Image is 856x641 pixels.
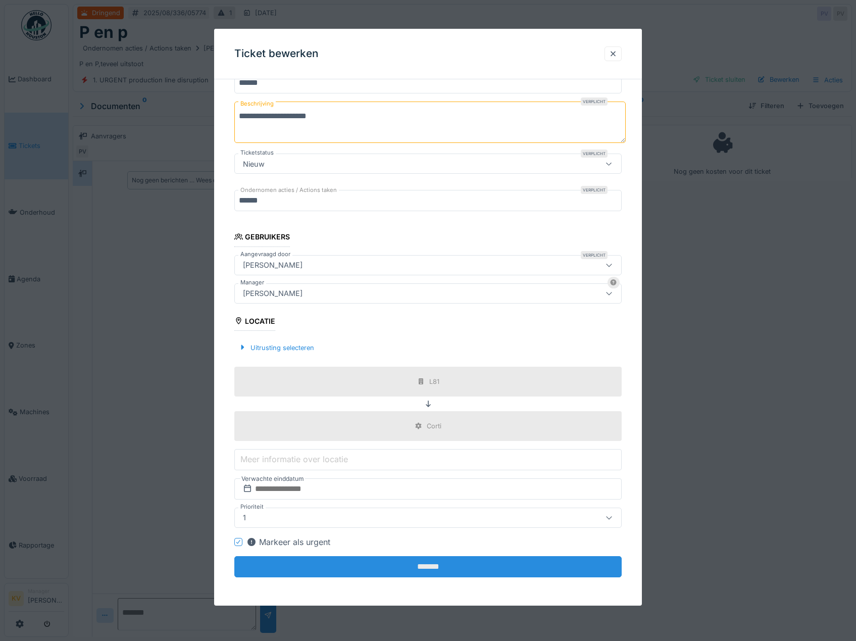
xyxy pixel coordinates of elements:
div: Locatie [234,314,276,331]
div: Corti [427,421,441,431]
div: 1 [239,512,250,523]
div: Verplicht [581,150,608,158]
div: Gebruikers [234,230,290,247]
label: Verwachte einddatum [240,473,305,484]
div: [PERSON_NAME] [239,288,307,299]
div: Verplicht [581,97,608,106]
label: Aangevraagd door [238,250,292,259]
div: Nieuw [239,159,269,170]
div: [PERSON_NAME] [239,260,307,271]
div: Verplicht [581,186,608,194]
label: Meer informatie over locatie [238,453,350,465]
label: Ondernomen acties / Actions taken [238,186,339,195]
div: L81 [429,377,439,386]
div: Markeer als urgent [246,536,330,548]
div: Verplicht [581,251,608,259]
div: Uitrusting selecteren [234,341,318,355]
label: Beschrijving [238,97,276,110]
h3: Ticket bewerken [234,47,319,60]
label: Manager [238,278,266,287]
label: Ticketstatus [238,149,276,158]
label: Prioriteit [238,503,266,511]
